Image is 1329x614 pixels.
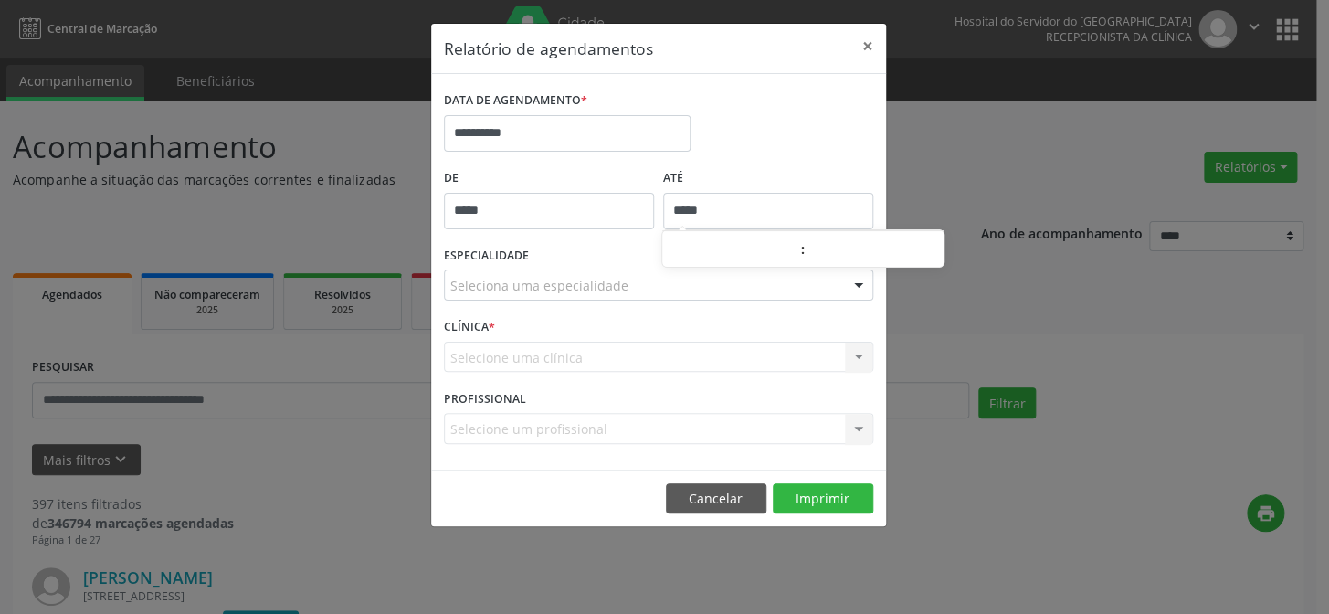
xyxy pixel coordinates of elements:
label: ATÉ [663,164,873,193]
label: De [444,164,654,193]
label: DATA DE AGENDAMENTO [444,87,587,115]
span: : [800,231,806,268]
label: ESPECIALIDADE [444,242,529,270]
label: PROFISSIONAL [444,385,526,413]
input: Hour [662,232,800,269]
label: CLÍNICA [444,313,495,342]
button: Imprimir [773,483,873,514]
span: Seleciona uma especialidade [450,276,628,295]
input: Minute [806,232,944,269]
h5: Relatório de agendamentos [444,37,653,60]
button: Close [849,24,886,69]
button: Cancelar [666,483,766,514]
